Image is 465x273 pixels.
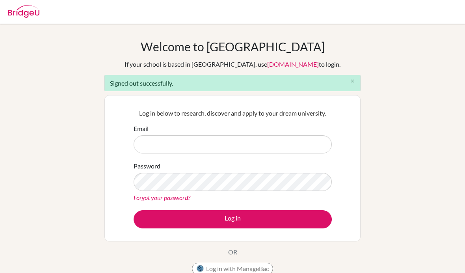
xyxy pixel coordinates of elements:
[134,124,149,133] label: Email
[267,60,319,68] a: [DOMAIN_NAME]
[104,75,361,91] div: Signed out successfully.
[134,210,332,228] button: Log in
[134,108,332,118] p: Log in below to research, discover and apply to your dream university.
[134,194,190,201] a: Forgot your password?
[141,39,325,54] h1: Welcome to [GEOGRAPHIC_DATA]
[344,75,360,87] button: Close
[134,161,160,171] label: Password
[8,5,39,18] img: Bridge-U
[228,247,237,257] p: OR
[125,60,340,69] div: If your school is based in [GEOGRAPHIC_DATA], use to login.
[350,78,355,84] i: close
